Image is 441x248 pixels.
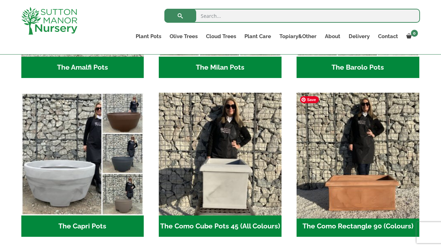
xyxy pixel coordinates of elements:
[202,31,240,41] a: Cloud Trees
[297,57,419,78] h2: The Barolo Pots
[275,31,321,41] a: Topiary&Other
[159,93,282,215] img: The Como Cube Pots 45 (All Colours)
[240,31,275,41] a: Plant Care
[131,31,165,41] a: Plant Pots
[21,93,144,237] a: Visit product category The Capri Pots
[374,31,402,41] a: Contact
[293,90,422,219] img: The Como Rectangle 90 (Colours)
[411,30,418,37] span: 0
[165,31,202,41] a: Olive Trees
[297,215,419,237] h2: The Como Rectangle 90 (Colours)
[344,31,374,41] a: Delivery
[164,9,420,23] input: Search...
[21,57,144,78] h2: The Amalfi Pots
[21,215,144,237] h2: The Capri Pots
[321,31,344,41] a: About
[159,93,282,237] a: Visit product category The Como Cube Pots 45 (All Colours)
[402,31,420,41] a: 0
[159,57,282,78] h2: The Milan Pots
[21,7,77,35] img: logo
[297,93,419,237] a: Visit product category The Como Rectangle 90 (Colours)
[159,215,282,237] h2: The Como Cube Pots 45 (All Colours)
[21,93,144,215] img: The Capri Pots
[300,96,319,103] span: Save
